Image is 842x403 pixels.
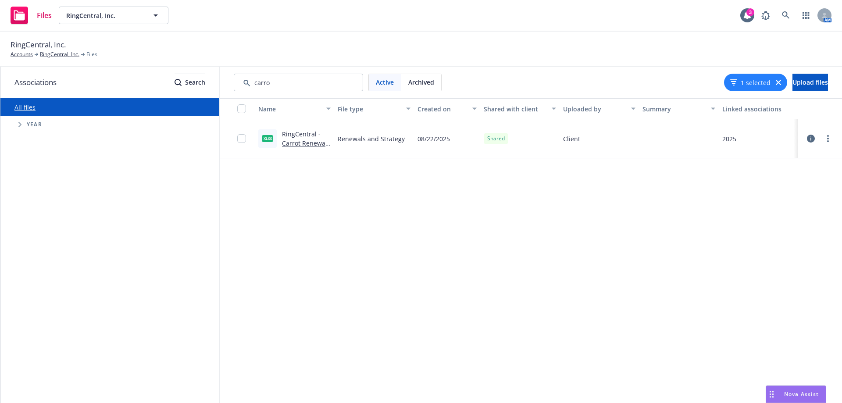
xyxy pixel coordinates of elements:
button: Linked associations [719,98,798,119]
button: Shared with client [480,98,560,119]
span: Files [86,50,97,58]
div: Linked associations [722,104,795,114]
input: Search by keyword... [234,74,363,91]
a: Files [7,3,55,28]
span: Upload files [792,78,828,86]
div: 2025 [722,134,736,143]
button: Uploaded by [560,98,639,119]
button: File type [334,98,414,119]
div: 3 [746,8,754,16]
span: Nova Assist [784,390,819,398]
a: Report a Bug [757,7,774,24]
svg: Search [175,79,182,86]
input: Select all [237,104,246,113]
span: xlsx [262,135,273,142]
a: RingCentral - Carrot Renewal 2026.xlsx [282,130,327,157]
button: Upload files [792,74,828,91]
button: Name [255,98,334,119]
a: Switch app [797,7,815,24]
span: Shared [487,135,505,143]
span: Active [376,78,394,87]
button: Summary [639,98,718,119]
div: Drag to move [766,386,777,403]
a: Accounts [11,50,33,58]
a: more [823,133,833,144]
button: SearchSearch [175,74,205,91]
input: Toggle Row Selected [237,134,246,143]
button: Created on [414,98,480,119]
div: Tree Example [0,116,219,133]
button: 1 selected [730,78,771,87]
span: Files [37,12,52,19]
span: Renewals and Strategy [338,134,405,143]
a: Search [777,7,795,24]
a: All files [14,103,36,111]
div: Search [175,74,205,91]
button: RingCentral, Inc. [59,7,168,24]
div: File type [338,104,400,114]
span: RingCentral, Inc. [11,39,66,50]
div: Shared with client [484,104,546,114]
span: Archived [408,78,434,87]
span: Year [27,122,42,127]
span: RingCentral, Inc. [66,11,142,20]
div: Name [258,104,321,114]
span: Client [563,134,580,143]
div: Uploaded by [563,104,626,114]
span: 08/22/2025 [417,134,450,143]
button: Nova Assist [766,385,826,403]
a: RingCentral, Inc. [40,50,79,58]
div: Summary [642,104,705,114]
span: Associations [14,77,57,88]
div: Created on [417,104,467,114]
